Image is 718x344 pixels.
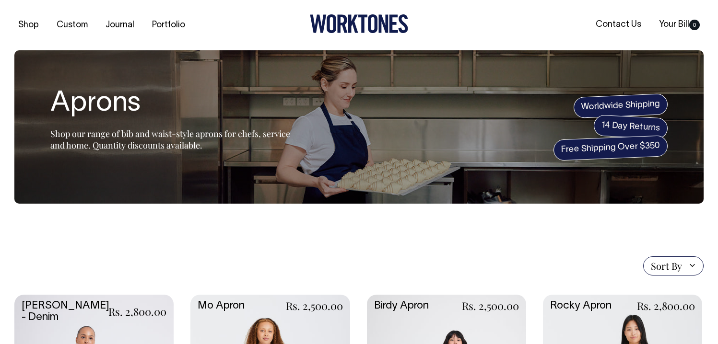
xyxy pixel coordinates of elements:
[53,17,92,33] a: Custom
[573,93,668,118] span: Worldwide Shipping
[102,17,138,33] a: Journal
[50,128,290,151] span: Shop our range of bib and waist-style aprons for chefs, service and home. Quantity discounts avai...
[148,17,189,33] a: Portfolio
[592,17,645,33] a: Contact Us
[14,17,43,33] a: Shop
[593,115,668,139] span: 14 Day Returns
[655,17,704,33] a: Your Bill0
[553,135,668,161] span: Free Shipping Over $350
[651,260,682,272] span: Sort By
[689,20,700,30] span: 0
[50,89,290,119] h1: Aprons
